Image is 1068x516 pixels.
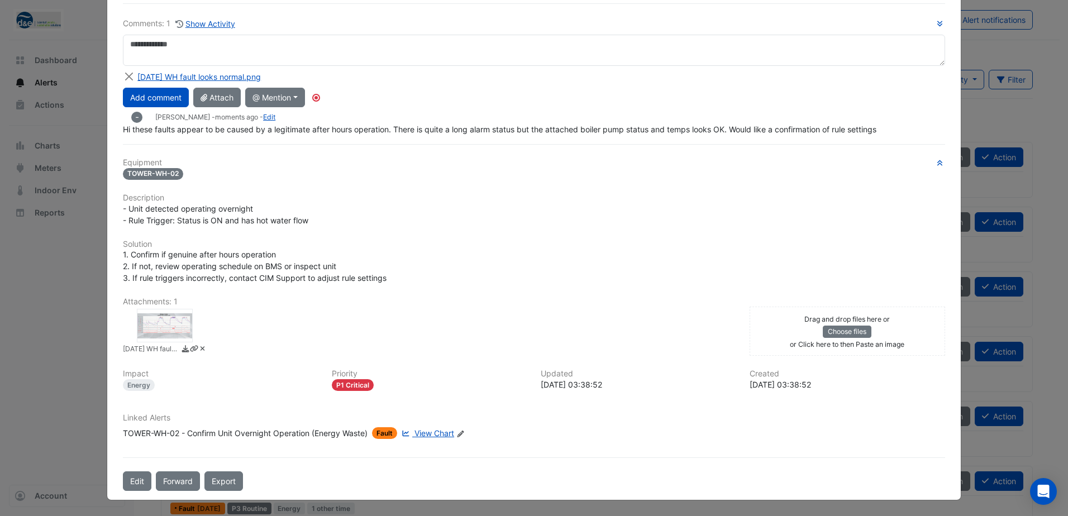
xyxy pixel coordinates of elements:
span: View Chart [414,428,454,438]
button: [DATE] WH fault looks normal.png [137,70,261,83]
small: or Click here to then Paste an image [790,340,904,348]
h6: Description [123,193,945,203]
h6: Attachments: 1 [123,297,945,307]
div: [DATE] WH fault looks normal.png [137,71,261,83]
button: Show Activity [175,17,236,30]
a: Delete [198,344,207,356]
a: Download [181,344,189,356]
div: Comments: 1 [123,17,236,30]
small: [PERSON_NAME] - - [155,112,275,122]
div: 2025-08-14 WH fault looks normal.png [137,309,193,342]
div: P1 Critical [332,379,374,391]
button: @ Mention [245,88,305,107]
button: Choose files [823,326,871,338]
small: Drag and drop files here or [804,315,890,323]
h6: Priority [332,369,527,379]
span: 1. Confirm if genuine after hours operation 2. If not, review operating schedule on BMS or inspec... [123,250,387,283]
a: Edit [263,113,275,121]
h6: Created [750,369,945,379]
h6: Equipment [123,158,945,168]
span: 2025-08-14 03:38:52 [215,113,258,121]
span: Hi these faults appear to be caused by a legitimate after hours operation. There is quite a long ... [123,125,876,134]
span: TOWER-WH-02 [123,168,183,180]
button: Edit [123,471,151,491]
div: Open Intercom Messenger [1030,478,1057,505]
h6: Linked Alerts [123,413,945,423]
button: Forward [156,471,200,491]
h6: Updated [541,369,736,379]
a: Copy link to clipboard [190,344,198,356]
div: Energy [123,379,155,391]
fa-icon: Edit Linked Alerts [456,429,465,438]
a: View Chart [399,427,454,439]
button: Attach [193,88,241,107]
span: Fault [372,427,397,439]
div: [DATE] 03:38:52 [541,379,736,390]
small: 2025-08-14 WH fault looks normal.png [123,344,179,356]
span: - [135,113,139,122]
div: Tooltip anchor [311,93,321,103]
button: Add comment [123,88,189,107]
span: - Unit detected operating overnight - Rule Trigger: Status is ON and has hot water flow [123,204,308,225]
div: TOWER-WH-02 - Confirm Unit Overnight Operation (Energy Waste) [123,427,368,439]
h6: Impact [123,369,318,379]
h6: Solution [123,240,945,249]
a: Export [204,471,243,491]
div: [DATE] 03:38:52 [750,379,945,390]
button: Close [123,70,135,82]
